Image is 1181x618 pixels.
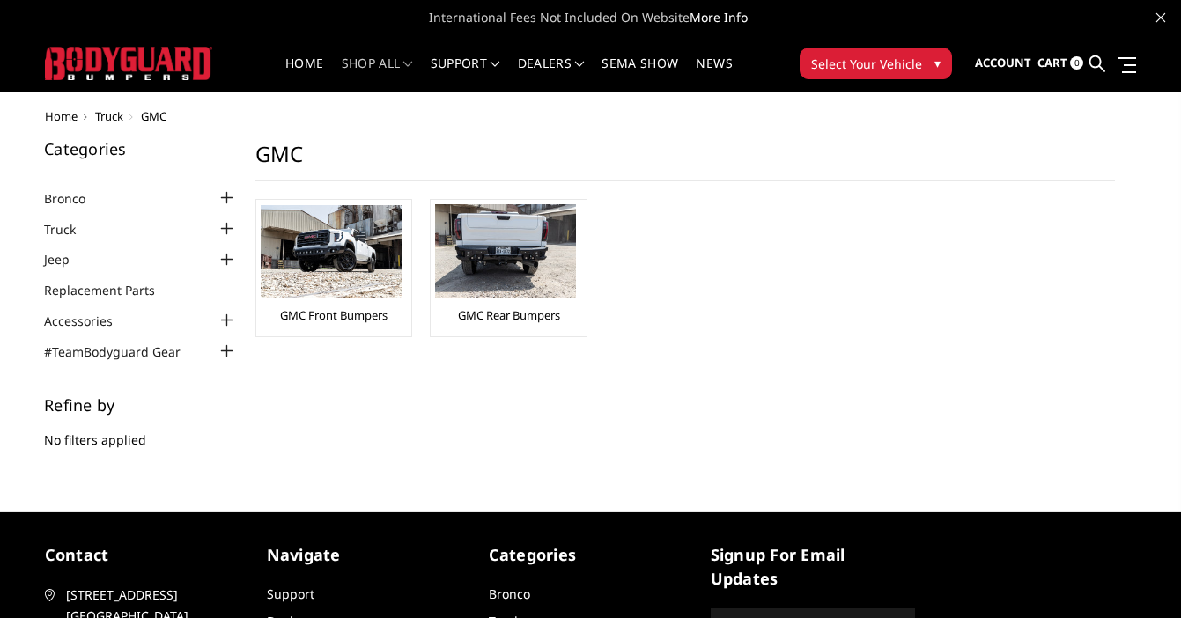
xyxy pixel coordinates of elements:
h5: Navigate [267,543,471,567]
a: shop all [342,57,413,92]
a: Jeep [44,250,92,269]
span: GMC [141,108,166,124]
a: Truck [95,108,123,124]
a: Home [45,108,78,124]
span: Select Your Vehicle [811,55,922,73]
a: Support [267,585,314,602]
h5: Refine by [44,397,238,413]
a: Replacement Parts [44,281,177,299]
h5: Categories [489,543,693,567]
img: BODYGUARD BUMPERS [45,47,212,79]
button: Select Your Vehicle [800,48,952,79]
a: More Info [690,9,748,26]
a: Dealers [518,57,585,92]
span: 0 [1070,56,1083,70]
h5: signup for email updates [711,543,915,591]
a: GMC Front Bumpers [280,307,388,323]
a: Account [975,40,1031,87]
a: Truck [44,220,98,239]
a: Accessories [44,312,135,330]
span: ▾ [934,54,941,72]
a: GMC Rear Bumpers [458,307,560,323]
a: #TeamBodyguard Gear [44,342,203,361]
span: Account [975,55,1031,70]
a: Cart 0 [1037,40,1083,87]
h1: GMC [255,141,1115,181]
h5: Categories [44,141,238,157]
a: News [696,57,732,92]
span: Cart [1037,55,1067,70]
a: Home [285,57,323,92]
div: No filters applied [44,397,238,467]
a: Bronco [44,189,107,208]
a: Bronco [489,585,530,602]
a: SEMA Show [602,57,678,92]
a: Support [431,57,500,92]
h5: contact [45,543,249,567]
